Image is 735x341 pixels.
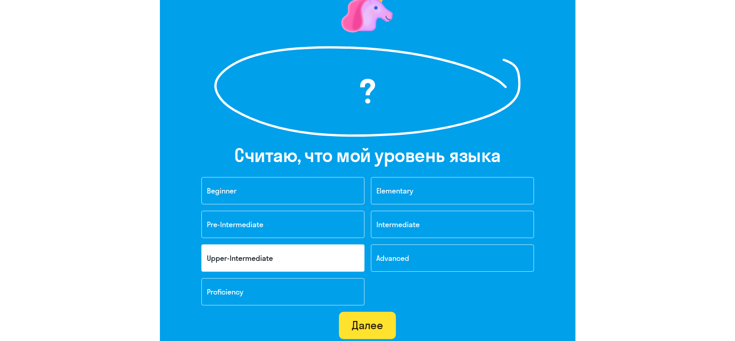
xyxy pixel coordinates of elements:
span: Intermediate [377,220,420,229]
div: Далее [352,318,383,332]
button: Elementary [371,177,534,204]
button: Advanced [371,244,534,272]
span: Beginner [207,186,237,195]
h2: Cчитаю, что мой уровень языка [234,144,501,166]
button: Pre-Intermediate [201,211,365,238]
button: Beginner [201,177,365,204]
button: Далее [339,312,396,339]
button: Intermediate [371,211,534,238]
h1: ? [263,75,473,108]
span: Proficiency [207,287,244,296]
button: Proficiency [201,278,365,305]
span: Advanced [377,254,410,263]
span: Pre-Intermediate [207,220,264,229]
span: Elementary [377,186,414,195]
